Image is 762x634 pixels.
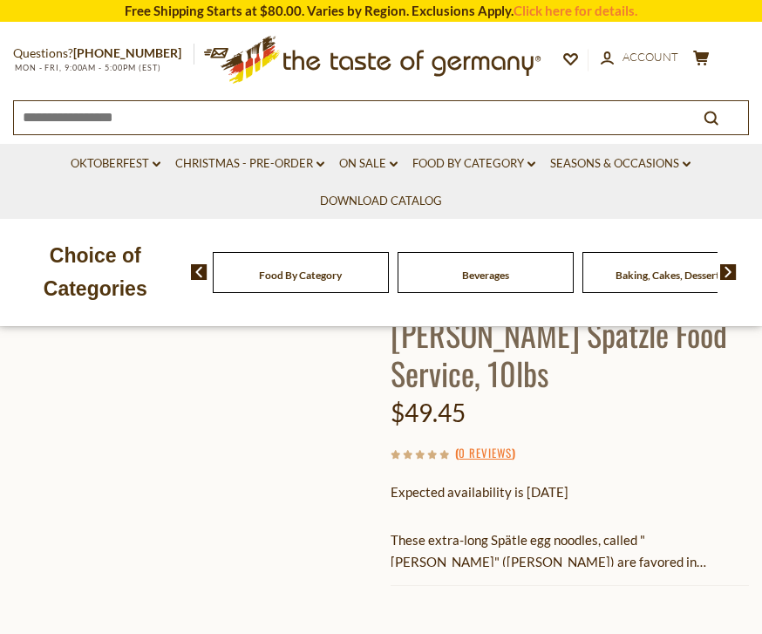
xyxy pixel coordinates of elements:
[71,154,160,174] a: Oktoberfest
[616,269,725,282] a: Baking, Cakes, Desserts
[720,264,737,280] img: next arrow
[601,48,678,67] a: Account
[320,192,442,211] a: Download Catalog
[13,43,194,65] p: Questions?
[259,269,342,282] a: Food By Category
[339,154,398,174] a: On Sale
[391,275,749,392] h1: Spaichinger '[PERSON_NAME]"[PERSON_NAME] Spätzle Food Service, 10lbs
[412,154,535,174] a: Food By Category
[391,481,749,503] p: Expected availability is [DATE]
[623,50,678,64] span: Account
[191,264,208,280] img: previous arrow
[175,154,324,174] a: Christmas - PRE-ORDER
[462,269,509,282] a: Beverages
[391,529,749,573] p: These extra-long Spätle egg noodles, called "[PERSON_NAME]" ([PERSON_NAME]) are favored in [GEOGR...
[514,3,637,18] a: Click here for details.
[73,45,181,60] a: [PHONE_NUMBER]
[13,63,161,72] span: MON - FRI, 9:00AM - 5:00PM (EST)
[391,398,466,427] span: $49.45
[550,154,691,174] a: Seasons & Occasions
[459,444,512,463] a: 0 Reviews
[455,444,515,461] span: ( )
